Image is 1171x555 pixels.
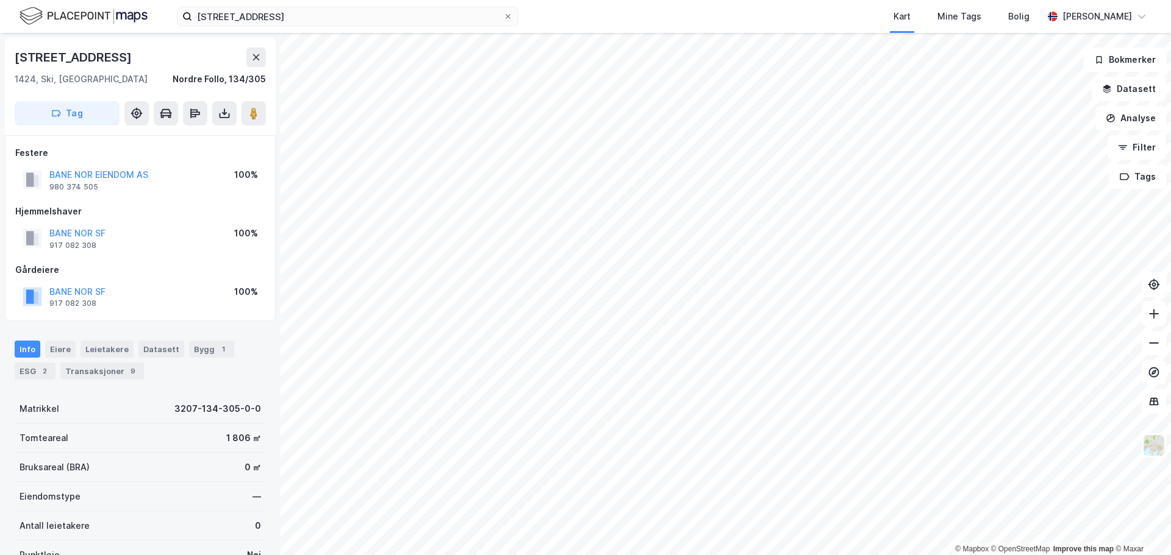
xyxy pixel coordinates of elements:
[20,460,90,475] div: Bruksareal (BRA)
[893,9,911,24] div: Kart
[234,168,258,182] div: 100%
[252,489,261,504] div: —
[1092,77,1166,101] button: Datasett
[138,341,184,358] div: Datasett
[255,518,261,533] div: 0
[173,72,266,87] div: Nordre Follo, 134/305
[234,285,258,299] div: 100%
[955,545,989,553] a: Mapbox
[1142,434,1166,457] img: Z
[38,365,51,377] div: 2
[234,226,258,241] div: 100%
[20,431,68,445] div: Tomteareal
[49,299,96,308] div: 917 082 308
[15,204,265,219] div: Hjemmelshaver
[1095,106,1166,130] button: Analyse
[20,401,59,416] div: Matrikkel
[49,241,96,250] div: 917 082 308
[1110,497,1171,555] div: Kontrollprogram for chat
[60,362,144,380] div: Transaksjoner
[15,48,134,67] div: [STREET_ADDRESS]
[192,7,503,26] input: Søk på adresse, matrikkel, gårdeiere, leietakere eller personer
[937,9,981,24] div: Mine Tags
[226,431,261,445] div: 1 806 ㎡
[1084,48,1166,72] button: Bokmerker
[45,341,76,358] div: Eiere
[245,460,261,475] div: 0 ㎡
[15,362,56,380] div: ESG
[15,341,40,358] div: Info
[20,518,90,533] div: Antall leietakere
[1110,497,1171,555] iframe: Chat Widget
[217,343,229,355] div: 1
[1062,9,1132,24] div: [PERSON_NAME]
[81,341,134,358] div: Leietakere
[174,401,261,416] div: 3207-134-305-0-0
[1053,545,1114,553] a: Improve this map
[1109,164,1166,189] button: Tags
[1108,135,1166,160] button: Filter
[15,72,148,87] div: 1424, Ski, [GEOGRAPHIC_DATA]
[15,101,120,125] button: Tag
[49,182,98,192] div: 980 374 505
[20,5,148,27] img: logo.f888ab2527a4732fd821a326f86c7f29.svg
[15,263,265,277] div: Gårdeiere
[991,545,1050,553] a: OpenStreetMap
[20,489,81,504] div: Eiendomstype
[189,341,234,358] div: Bygg
[127,365,139,377] div: 9
[15,146,265,160] div: Festere
[1008,9,1030,24] div: Bolig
